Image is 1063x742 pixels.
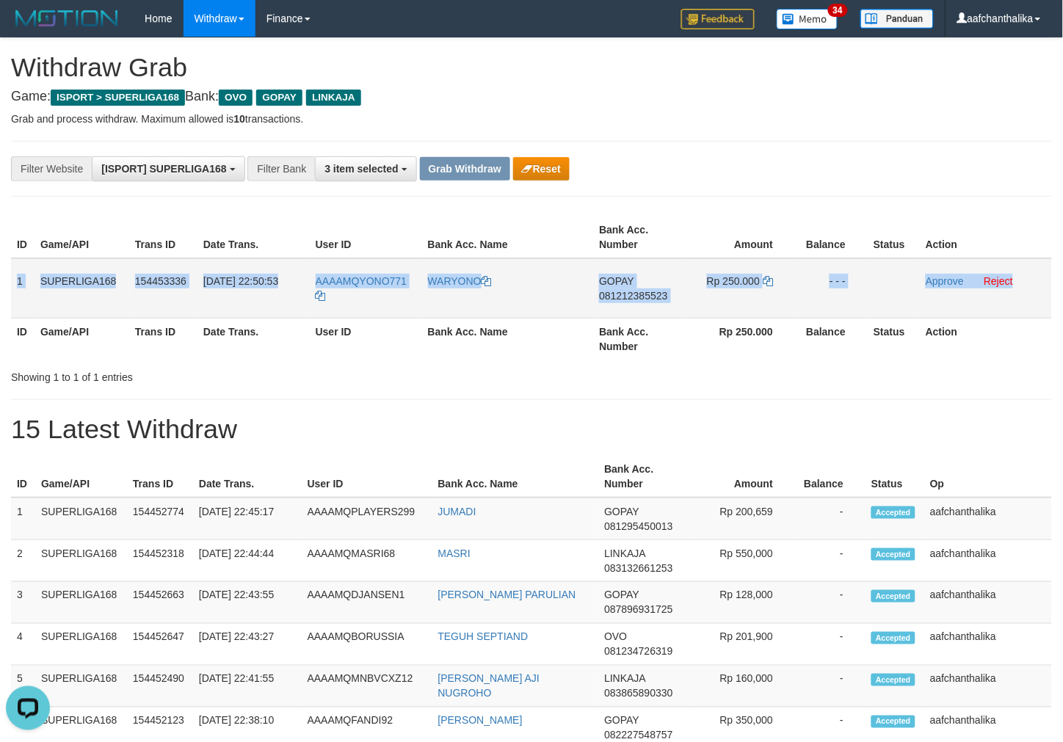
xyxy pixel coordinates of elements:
th: Date Trans. [193,456,302,498]
p: Grab and process withdraw. Maximum allowed is transactions. [11,112,1052,126]
span: Rp 250.000 [707,275,760,287]
th: Game/API [35,456,127,498]
span: GOPAY [256,90,302,106]
img: Button%20Memo.svg [777,9,838,29]
td: aafchanthalika [924,582,1052,624]
button: Grab Withdraw [420,157,510,181]
th: Trans ID [127,456,193,498]
th: Amount [686,217,795,258]
td: SUPERLIGA168 [35,624,127,666]
span: Copy 082227548757 to clipboard [604,730,672,741]
td: aafchanthalika [924,498,1052,540]
td: Rp 160,000 [689,666,795,708]
th: Status [868,318,920,360]
th: ID [11,456,35,498]
span: Copy 083132661253 to clipboard [604,562,672,574]
span: LINKAJA [604,673,645,685]
td: - [795,666,866,708]
td: 2 [11,540,35,582]
span: GOPAY [604,506,639,517]
span: Accepted [871,506,915,519]
th: Bank Acc. Name [432,456,599,498]
th: Bank Acc. Name [422,318,594,360]
td: aafchanthalika [924,666,1052,708]
span: Copy 087896931725 to clipboard [604,604,672,616]
th: Rp 250.000 [686,318,795,360]
span: Accepted [871,632,915,644]
span: AAAAMQYONO771 [316,275,407,287]
a: Approve [926,275,964,287]
td: - [795,540,866,582]
td: AAAAMQMASRI68 [302,540,432,582]
th: Status [866,456,924,498]
th: Balance [795,318,868,360]
div: Showing 1 to 1 of 1 entries [11,364,432,385]
button: Reset [513,157,570,181]
td: - [795,582,866,624]
td: - [795,624,866,666]
th: Date Trans. [197,217,310,258]
a: [PERSON_NAME] PARULIAN [438,589,576,601]
h1: 15 Latest Withdraw [11,415,1052,444]
h1: Withdraw Grab [11,53,1052,82]
td: AAAAMQPLAYERS299 [302,498,432,540]
td: SUPERLIGA168 [35,498,127,540]
span: 34 [828,4,848,17]
span: OVO [219,90,253,106]
td: SUPERLIGA168 [35,258,129,319]
span: Accepted [871,590,915,603]
th: Balance [795,456,866,498]
td: SUPERLIGA168 [35,540,127,582]
th: Bank Acc. Name [422,217,594,258]
td: Rp 128,000 [689,582,795,624]
td: 154452490 [127,666,193,708]
a: JUMADI [438,506,476,517]
th: Trans ID [129,217,197,258]
td: 154452663 [127,582,193,624]
th: Action [920,318,1052,360]
a: TEGUH SEPTIAND [438,631,529,643]
img: Feedback.jpg [681,9,755,29]
span: Accepted [871,548,915,561]
th: ID [11,318,35,360]
td: aafchanthalika [924,624,1052,666]
span: Copy 081212385523 to clipboard [599,290,667,302]
td: AAAAMQBORUSSIA [302,624,432,666]
div: Filter Website [11,156,92,181]
td: 1 [11,498,35,540]
div: Filter Bank [247,156,315,181]
span: Accepted [871,716,915,728]
img: MOTION_logo.png [11,7,123,29]
td: 154452774 [127,498,193,540]
td: AAAAMQMNBVCXZ12 [302,666,432,708]
td: - [795,498,866,540]
th: ID [11,217,35,258]
a: WARYONO [428,275,492,287]
span: Copy 081234726319 to clipboard [604,646,672,658]
h4: Game: Bank: [11,90,1052,104]
th: User ID [310,217,422,258]
span: ISPORT > SUPERLIGA168 [51,90,185,106]
button: 3 item selected [315,156,416,181]
span: 3 item selected [324,163,398,175]
th: Amount [689,456,795,498]
th: Bank Acc. Number [593,217,686,258]
span: OVO [604,631,627,643]
th: Trans ID [129,318,197,360]
td: - - - [795,258,868,319]
td: 3 [11,582,35,624]
img: panduan.png [860,9,934,29]
button: [ISPORT] SUPERLIGA168 [92,156,244,181]
td: [DATE] 22:44:44 [193,540,302,582]
strong: 10 [233,113,245,125]
td: SUPERLIGA168 [35,666,127,708]
th: Date Trans. [197,318,310,360]
th: Status [868,217,920,258]
td: 1 [11,258,35,319]
a: MASRI [438,548,471,559]
td: 154452318 [127,540,193,582]
span: [ISPORT] SUPERLIGA168 [101,163,226,175]
td: [DATE] 22:41:55 [193,666,302,708]
th: User ID [310,318,422,360]
th: Bank Acc. Number [598,456,689,498]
